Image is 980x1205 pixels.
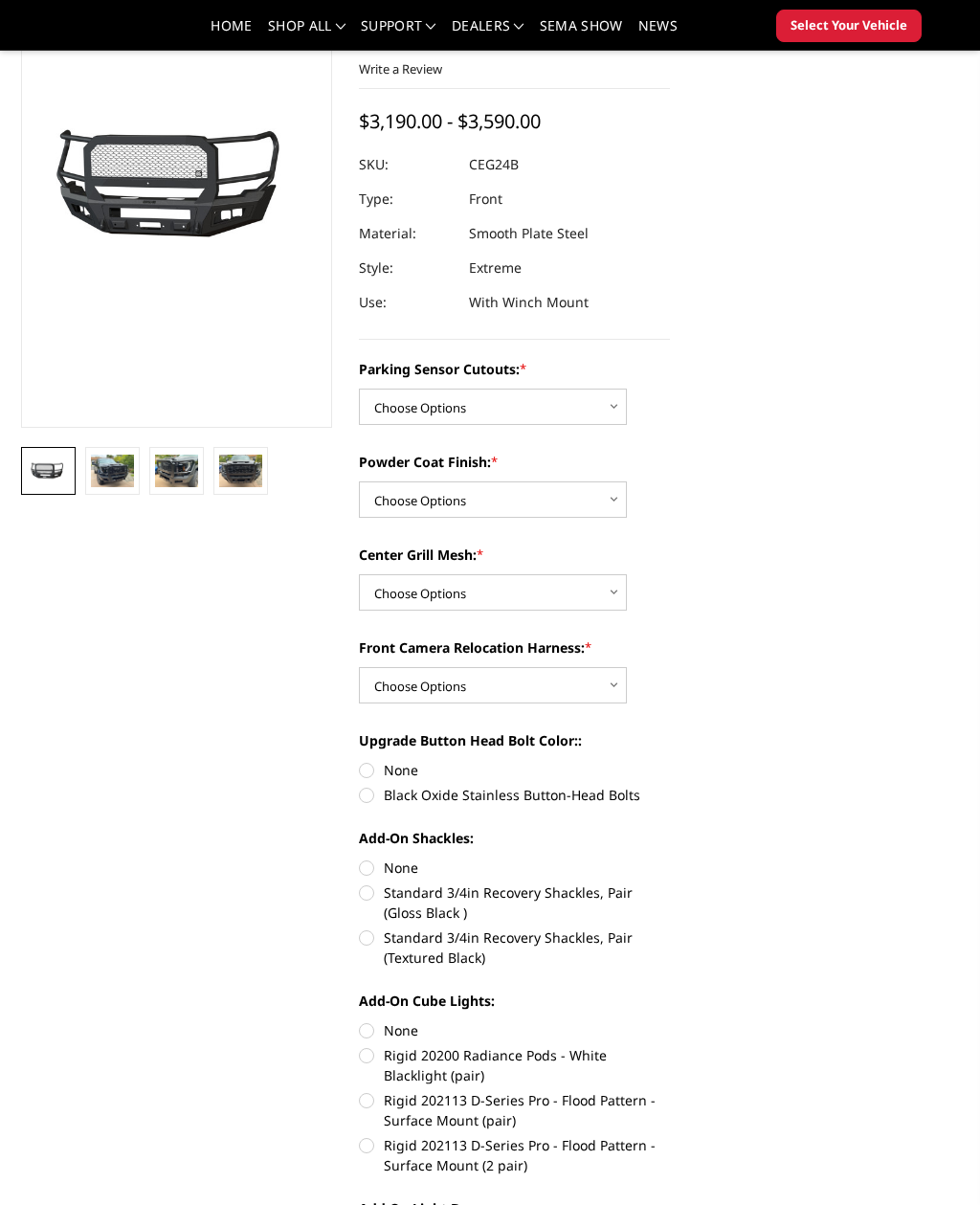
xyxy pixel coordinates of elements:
label: Powder Coat Finish: [359,452,670,472]
dd: With Winch Mount [469,285,589,320]
dt: SKU: [359,147,455,182]
a: Home [211,19,252,47]
a: Support [361,19,436,47]
label: Black Oxide Stainless Button-Head Bolts [359,785,670,805]
label: None [359,858,670,878]
a: News [638,19,678,47]
dt: Style: [359,251,455,285]
span: $3,190.00 - $3,590.00 [359,108,541,134]
label: Add-On Cube Lights: [359,991,670,1011]
label: Center Grill Mesh: [359,545,670,565]
label: None [359,1020,670,1040]
dt: Type: [359,182,455,216]
dd: Front [469,182,502,216]
label: Rigid 20200 Radiance Pods - White Blacklight (pair) [359,1045,670,1085]
dd: CEG24B [469,147,519,182]
a: shop all [268,19,345,47]
dt: Material: [359,216,455,251]
dd: Smooth Plate Steel [469,216,589,251]
button: Select Your Vehicle [776,10,922,42]
dd: Extreme [469,251,522,285]
label: Front Camera Relocation Harness: [359,637,670,658]
img: 2024-2025 GMC 2500-3500 - A2 Series - Extreme Front Bumper (winch mount) [27,461,70,481]
a: Dealers [452,19,524,47]
label: Upgrade Button Head Bolt Color:: [359,730,670,750]
label: None [359,760,670,780]
img: 2024-2025 GMC 2500-3500 - A2 Series - Extreme Front Bumper (winch mount) [91,455,134,487]
label: Parking Sensor Cutouts: [359,359,670,379]
label: Rigid 202113 D-Series Pro - Flood Pattern - Surface Mount (2 pair) [359,1135,670,1175]
dt: Use: [359,285,455,320]
span: Select Your Vehicle [791,16,907,35]
label: Standard 3/4in Recovery Shackles, Pair (Textured Black) [359,927,670,968]
a: Write a Review [359,60,442,78]
label: Standard 3/4in Recovery Shackles, Pair (Gloss Black ) [359,882,670,923]
img: 2024-2025 GMC 2500-3500 - A2 Series - Extreme Front Bumper (winch mount) [219,455,262,487]
label: Rigid 202113 D-Series Pro - Flood Pattern - Surface Mount (pair) [359,1090,670,1130]
a: SEMA Show [540,19,623,47]
img: 2024-2025 GMC 2500-3500 - A2 Series - Extreme Front Bumper (winch mount) [155,455,198,487]
label: Add-On Shackles: [359,828,670,848]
